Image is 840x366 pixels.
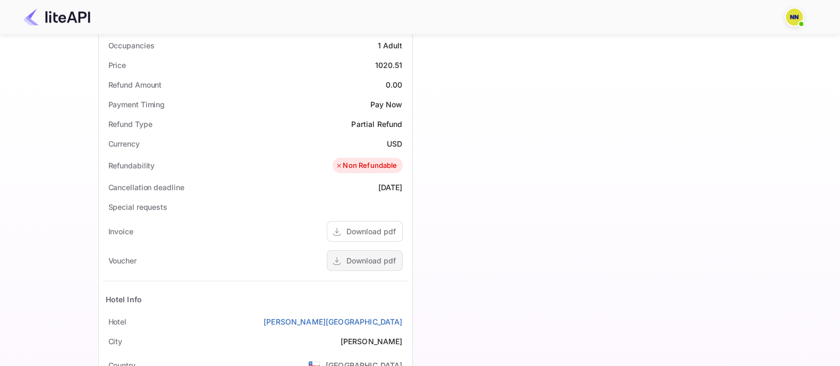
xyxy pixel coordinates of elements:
[386,79,403,90] div: 0.00
[108,316,127,327] div: Hotel
[108,336,123,347] div: City
[351,118,402,130] div: Partial Refund
[335,160,397,171] div: Non Refundable
[377,40,402,51] div: 1 Adult
[108,160,155,171] div: Refundability
[108,255,137,266] div: Voucher
[375,59,402,71] div: 1020.51
[346,255,396,266] div: Download pdf
[341,336,403,347] div: [PERSON_NAME]
[108,138,140,149] div: Currency
[108,118,152,130] div: Refund Type
[108,226,133,237] div: Invoice
[108,99,165,110] div: Payment Timing
[378,182,403,193] div: [DATE]
[786,8,803,25] img: N/A N/A
[108,79,162,90] div: Refund Amount
[108,59,126,71] div: Price
[264,316,403,327] a: [PERSON_NAME][GEOGRAPHIC_DATA]
[387,138,402,149] div: USD
[108,201,167,212] div: Special requests
[108,40,155,51] div: Occupancies
[106,294,142,305] div: Hotel Info
[346,226,396,237] div: Download pdf
[108,182,184,193] div: Cancellation deadline
[23,8,90,25] img: LiteAPI Logo
[370,99,402,110] div: Pay Now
